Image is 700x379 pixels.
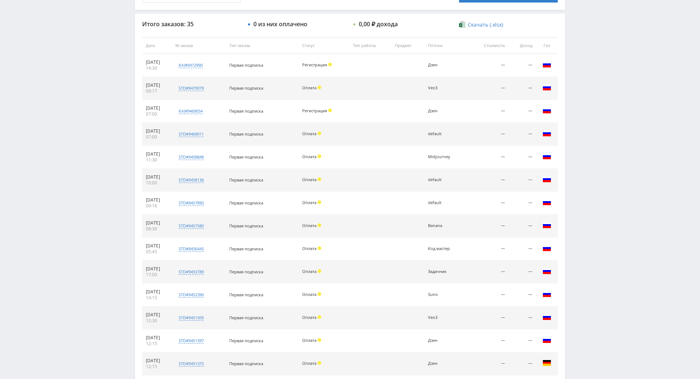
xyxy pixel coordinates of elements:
div: 09:17 [146,88,168,94]
span: Холд [328,109,332,112]
img: rus.png [542,175,551,184]
span: Холд [318,292,321,296]
span: Первая подписка [229,177,263,183]
td: — [470,146,509,169]
span: Оплата [302,292,316,297]
div: 05:45 [146,249,168,255]
img: rus.png [542,152,551,161]
div: [DATE] [146,243,168,249]
td: — [509,352,536,375]
div: Дзен [428,63,461,67]
span: Оплата [302,314,316,320]
div: [DATE] [146,289,168,295]
span: Первая подписка [229,315,263,320]
div: [DATE] [146,105,168,111]
td: — [470,329,509,352]
td: — [509,169,536,192]
div: 0,00 ₽ дохода [359,21,398,27]
div: 12:30 [146,318,168,324]
img: rus.png [542,313,551,321]
td: — [509,261,536,284]
span: Первая подписка [229,131,263,137]
div: Задачник [428,269,461,274]
div: Дзен [428,109,461,113]
span: Первая подписка [229,85,263,91]
td: — [509,192,536,215]
span: Оплата [302,223,316,228]
div: kai#9469054 [179,108,203,114]
td: — [470,54,509,77]
div: default [428,132,461,136]
th: Гео [536,38,558,54]
img: xlsx [459,21,465,28]
span: Холд [328,63,332,66]
img: rus.png [542,60,551,69]
div: 12:15 [146,364,168,370]
span: Первая подписка [229,269,263,274]
td: — [509,238,536,261]
span: Оплата [302,337,316,343]
img: rus.png [542,336,551,344]
div: Midjourney [428,155,461,159]
th: № заказа [172,38,226,54]
div: 11:30 [146,157,168,163]
div: std#9457580 [179,223,204,229]
img: rus.png [542,106,551,115]
span: Регистрация [302,62,327,67]
th: Дата [142,38,172,54]
img: deu.png [542,359,551,367]
td: — [470,352,509,375]
td: — [509,329,536,352]
div: default [428,200,461,205]
img: rus.png [542,198,551,207]
th: Стоимость [470,38,509,54]
td: — [470,77,509,100]
span: Оплата [302,360,316,366]
span: Регистрация [302,108,327,113]
div: [DATE] [146,174,168,180]
td: — [470,238,509,261]
span: Первая подписка [229,223,263,228]
a: Скачать (.xlsx) [459,21,503,28]
td: — [470,100,509,123]
td: — [470,123,509,146]
span: Холд [318,246,321,250]
div: Код мастер [428,246,461,251]
td: — [470,169,509,192]
span: Оплата [302,246,316,251]
div: [DATE] [146,197,168,203]
span: Первая подписка [229,62,263,68]
div: [DATE] [146,128,168,134]
div: std#9458136 [179,177,204,183]
div: Banana [428,223,461,228]
span: Первая подписка [229,338,263,343]
th: Доход [509,38,536,54]
span: Оплата [302,154,316,159]
div: [DATE] [146,358,168,364]
span: Первая подписка [229,154,263,160]
div: 17:00 [146,272,168,278]
th: Предмет [391,38,424,54]
div: [DATE] [146,82,168,88]
span: Оплата [302,269,316,274]
div: 0 из них оплачено [253,21,307,27]
th: Потоки [424,38,470,54]
td: — [470,306,509,329]
span: Оплата [302,131,316,136]
span: Первая подписка [229,361,263,366]
span: Скачать (.xlsx) [468,22,503,28]
td: — [470,215,509,238]
td: — [470,261,509,284]
div: [DATE] [146,151,168,157]
div: std#9451397 [179,338,204,344]
div: std#9458848 [179,154,204,160]
span: Первая подписка [229,292,263,297]
div: [DATE] [146,266,168,272]
div: 07:00 [146,111,168,117]
div: [DATE] [146,312,168,318]
div: kai#9472990 [179,62,203,68]
div: 14:15 [146,295,168,301]
img: rus.png [542,290,551,298]
div: Дзен [428,361,461,366]
div: Дзен [428,338,461,343]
